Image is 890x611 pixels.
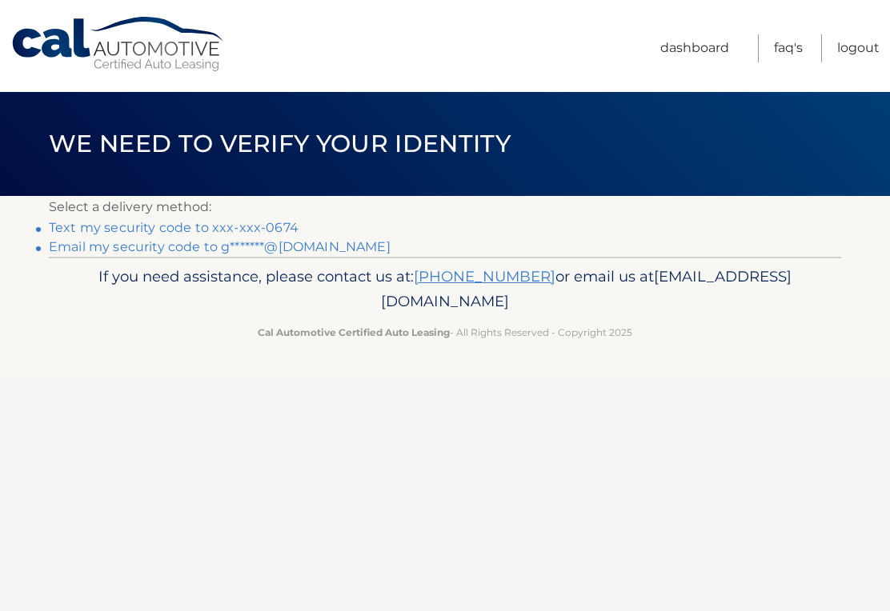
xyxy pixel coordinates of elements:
[258,326,450,338] strong: Cal Automotive Certified Auto Leasing
[49,196,841,218] p: Select a delivery method:
[10,16,227,73] a: Cal Automotive
[49,129,511,158] span: We need to verify your identity
[49,220,299,235] a: Text my security code to xxx-xxx-0674
[774,34,803,62] a: FAQ's
[837,34,880,62] a: Logout
[59,324,831,341] p: - All Rights Reserved - Copyright 2025
[414,267,555,286] a: [PHONE_NUMBER]
[660,34,729,62] a: Dashboard
[49,239,391,254] a: Email my security code to g*******@[DOMAIN_NAME]
[59,264,831,315] p: If you need assistance, please contact us at: or email us at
